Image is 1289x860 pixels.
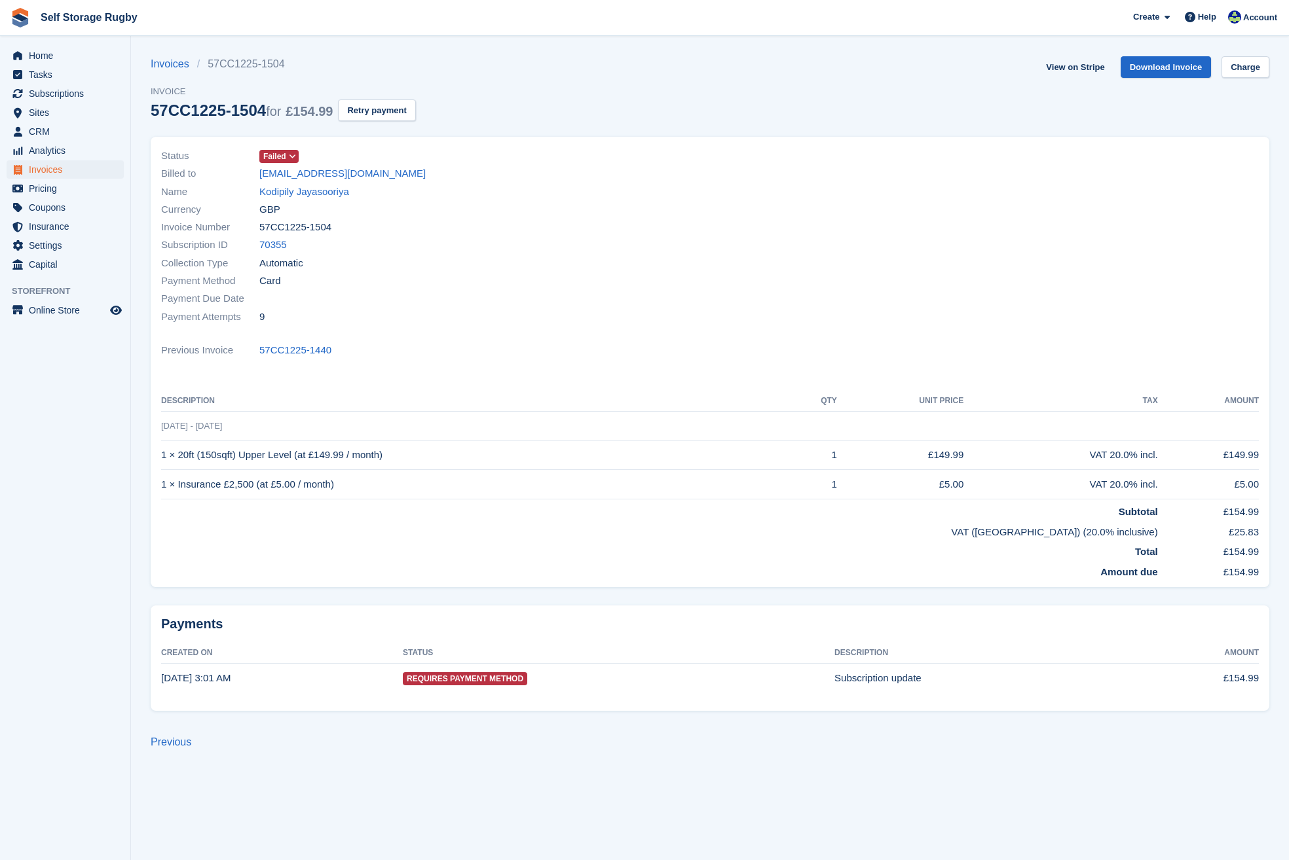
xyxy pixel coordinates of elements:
a: menu [7,198,124,217]
td: £5.00 [1158,470,1259,499]
th: Description [161,391,791,412]
a: Charge [1222,56,1269,78]
td: £149.99 [837,440,963,470]
span: for [266,104,281,118]
td: 1 [791,440,837,470]
a: menu [7,160,124,179]
strong: Total [1135,546,1158,557]
td: £25.83 [1158,520,1259,540]
a: [EMAIL_ADDRESS][DOMAIN_NAME] [259,166,426,181]
a: menu [7,103,124,122]
td: £154.99 [1136,664,1259,692]
th: Amount [1158,391,1259,412]
th: Status [403,643,834,664]
td: 1 × Insurance £2,500 (at £5.00 / month) [161,470,791,499]
td: 1 × 20ft (150sqft) Upper Level (at £149.99 / month) [161,440,791,470]
td: £154.99 [1158,499,1259,520]
span: Capital [29,255,107,274]
span: Pricing [29,179,107,198]
a: menu [7,46,124,65]
th: Description [834,643,1136,664]
a: Previous [151,736,191,747]
div: VAT 20.0% incl. [963,448,1157,463]
td: £5.00 [837,470,963,499]
td: £149.99 [1158,440,1259,470]
span: Account [1243,11,1277,24]
strong: Subtotal [1119,506,1158,517]
span: [DATE] - [DATE] [161,421,222,431]
a: menu [7,65,124,84]
a: menu [7,179,124,198]
span: Help [1198,10,1216,24]
span: Storefront [12,285,130,298]
span: Subscriptions [29,84,107,103]
span: Name [161,185,259,200]
span: Insurance [29,217,107,236]
span: Tasks [29,65,107,84]
a: menu [7,301,124,319]
span: Coupons [29,198,107,217]
button: Retry payment [338,99,415,121]
strong: Amount due [1100,566,1158,577]
span: Currency [161,202,259,217]
a: menu [7,217,124,236]
a: Download Invoice [1121,56,1212,78]
th: Tax [963,391,1157,412]
span: 57CC1225-1504 [259,220,331,235]
a: Kodipily Jayasooriya [259,185,349,200]
span: Payment Attempts [161,310,259,325]
img: Richard Palmer [1228,10,1241,24]
a: Failed [259,149,299,164]
a: Preview store [108,302,124,318]
span: Collection Type [161,256,259,271]
th: Unit Price [837,391,963,412]
span: Previous Invoice [161,343,259,358]
a: View on Stripe [1041,56,1110,78]
div: 57CC1225-1504 [151,101,333,119]
a: 57CC1225-1440 [259,343,331,358]
span: Invoices [29,160,107,179]
a: 70355 [259,238,287,253]
span: Create [1133,10,1159,24]
th: Created On [161,643,403,664]
th: Amount [1136,643,1259,664]
span: CRM [29,122,107,141]
span: Home [29,46,107,65]
a: menu [7,84,124,103]
div: VAT 20.0% incl. [963,477,1157,492]
span: Automatic [259,256,303,271]
span: Settings [29,236,107,255]
a: menu [7,255,124,274]
span: £154.99 [286,104,333,118]
a: Self Storage Rugby [35,7,143,28]
span: GBP [259,202,280,217]
span: 9 [259,310,265,325]
time: 2025-07-30 02:01:11 UTC [161,672,231,683]
a: menu [7,236,124,255]
span: Sites [29,103,107,122]
span: Payment Method [161,274,259,289]
span: Analytics [29,141,107,160]
span: Requires Payment Method [403,672,527,685]
a: Invoices [151,56,197,72]
td: VAT ([GEOGRAPHIC_DATA]) (20.0% inclusive) [161,520,1158,540]
span: Status [161,149,259,164]
td: Subscription update [834,664,1136,692]
span: Online Store [29,301,107,319]
span: Invoice Number [161,220,259,235]
span: Failed [263,151,286,162]
th: QTY [791,391,837,412]
span: Card [259,274,281,289]
span: Billed to [161,166,259,181]
td: £154.99 [1158,539,1259,560]
nav: breadcrumbs [151,56,416,72]
td: 1 [791,470,837,499]
span: Subscription ID [161,238,259,253]
a: menu [7,141,124,160]
img: stora-icon-8386f47178a22dfd0bd8f6a31ec36ba5ce8667c1dd55bd0f319d3a0aa187defe.svg [10,8,30,27]
a: menu [7,122,124,141]
span: Invoice [151,85,416,98]
span: Payment Due Date [161,291,259,306]
h2: Payments [161,616,1259,632]
td: £154.99 [1158,560,1259,580]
